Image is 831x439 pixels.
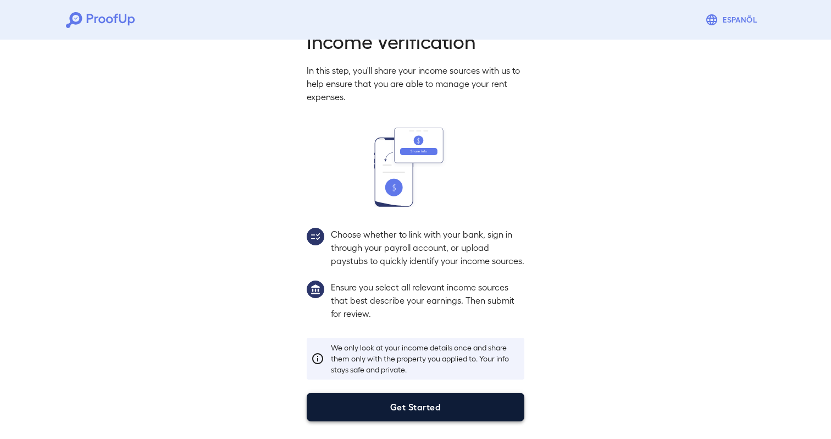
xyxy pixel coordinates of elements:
[307,393,524,421] button: Get Started
[307,228,324,245] img: group2.svg
[307,281,324,298] img: group1.svg
[331,228,524,267] p: Choose whether to link with your bank, sign in through your payroll account, or upload paystubs t...
[701,9,765,31] button: Espanõl
[331,281,524,320] p: Ensure you select all relevant income sources that best describe your earnings. Then submit for r...
[331,342,520,375] p: We only look at your income details once and share them only with the property you applied to. Yo...
[374,128,457,207] img: transfer_money.svg
[307,29,524,53] h2: Income Verification
[307,64,524,103] p: In this step, you'll share your income sources with us to help ensure that you are able to manage...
